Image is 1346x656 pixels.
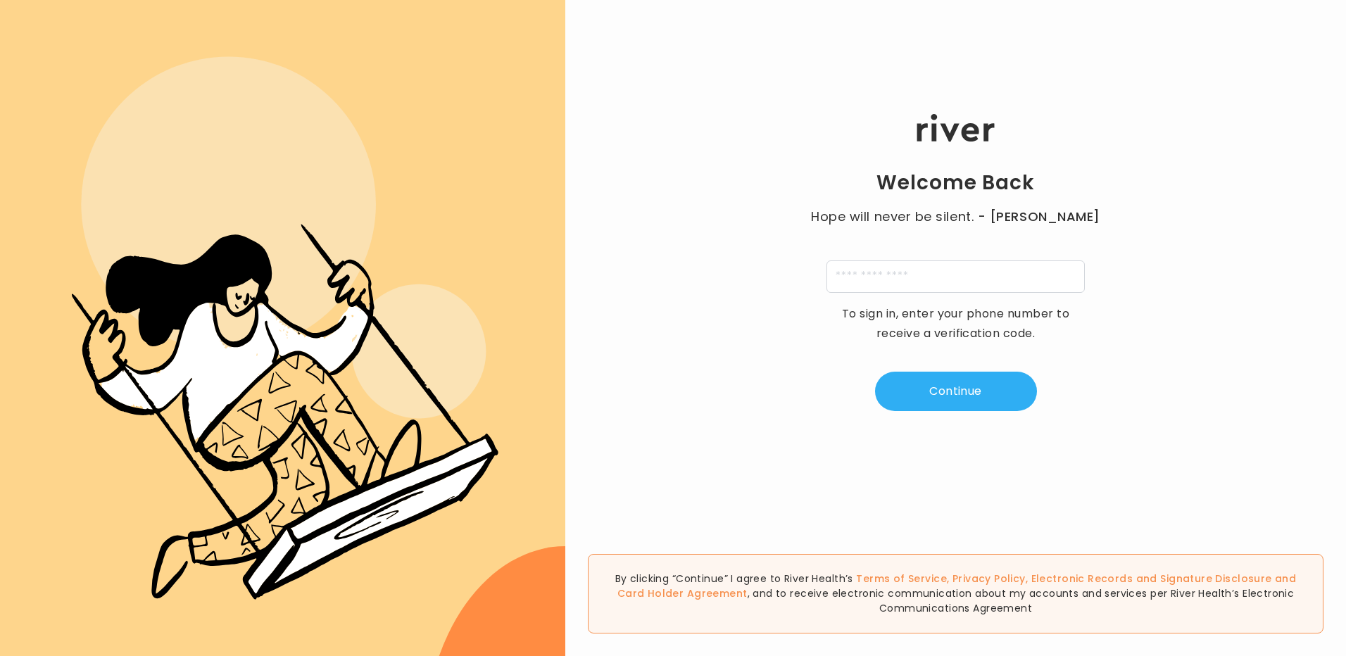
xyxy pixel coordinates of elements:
[1031,572,1272,586] a: Electronic Records and Signature Disclosure
[798,207,1114,227] p: Hope will never be silent.
[617,572,1297,600] span: , , and
[876,170,1034,196] h1: Welcome Back
[952,572,1026,586] a: Privacy Policy
[617,586,748,600] a: Card Holder Agreement
[833,304,1079,343] p: To sign in, enter your phone number to receive a verification code.
[748,586,1295,615] span: , and to receive electronic communication about my accounts and services per River Health’s Elect...
[856,572,947,586] a: Terms of Service
[588,554,1323,633] div: By clicking “Continue” I agree to River Health’s
[978,207,1100,227] span: - [PERSON_NAME]
[875,372,1037,411] button: Continue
